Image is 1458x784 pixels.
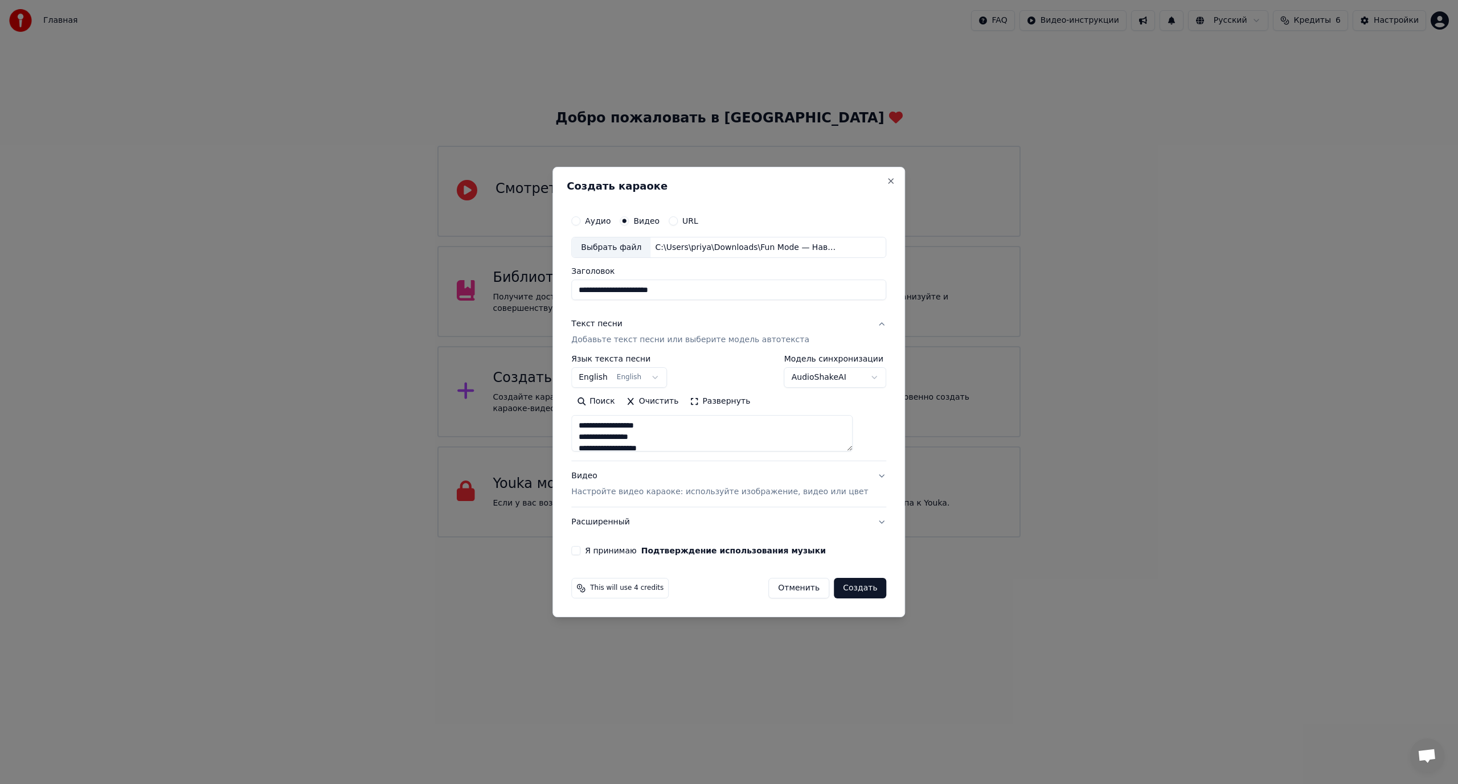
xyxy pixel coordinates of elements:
[571,486,868,498] p: Настройте видео караоке: используйте изображение, видео или цвет
[571,310,886,355] button: Текст песниДобавьте текст песни или выберите модель автотекста
[571,393,620,411] button: Поиск
[571,335,809,346] p: Добавьте текст песни или выберите модель автотекста
[571,319,622,330] div: Текст песни
[682,217,698,225] label: URL
[571,471,868,498] div: Видео
[650,242,844,253] div: C:\Users\priya\Downloads\Fun Mode — Навсегда один ([PERSON_NAME] имя).mp4
[590,584,664,593] span: This will use 4 credits
[571,507,886,537] button: Расширенный
[567,181,891,191] h2: Создать караоке
[572,237,650,258] div: Выбрать файл
[571,268,886,276] label: Заголовок
[684,393,756,411] button: Развернуть
[571,355,886,461] div: Текст песниДобавьте текст песни или выберите модель автотекста
[585,547,826,555] label: Я принимаю
[571,462,886,507] button: ВидеоНастройте видео караоке: используйте изображение, видео или цвет
[768,578,829,598] button: Отменить
[571,355,667,363] label: Язык текста песни
[621,393,685,411] button: Очистить
[784,355,887,363] label: Модель синхронизации
[633,217,660,225] label: Видео
[641,547,826,555] button: Я принимаю
[834,578,886,598] button: Создать
[585,217,611,225] label: Аудио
